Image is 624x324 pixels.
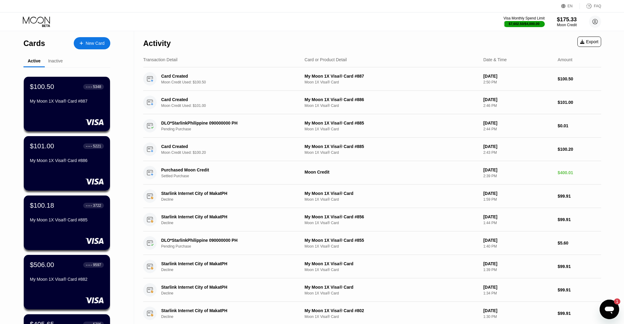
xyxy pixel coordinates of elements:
[161,268,302,272] div: Decline
[93,85,101,89] div: 5348
[143,278,601,302] div: Starlink Internet City of MakatPHDeclineMy Moon 1X Visa® CardMoon 1X Visa® Card[DATE]1:34 PM$99.91
[48,58,63,63] div: Inactive
[24,255,110,309] div: $506.00● ● ● ●9597My Moon 1X Visa® Card #882
[305,170,479,174] div: Moon Credit
[558,264,601,269] div: $99.91
[143,114,601,138] div: DLO*StarlinkPhilippine 090000000 PHPending PurchaseMy Moon 1X Visa® Card #885Moon 1X Visa® Card[D...
[143,57,177,62] div: Transaction Detail
[483,221,553,225] div: 1:44 PM
[483,104,553,108] div: 2:46 PM
[143,138,601,161] div: Card CreatedMoon Credit Used: $100.20My Moon 1X Visa® Card #885Moon 1X Visa® Card[DATE]2:43 PM$10...
[23,39,45,48] div: Cards
[161,291,302,295] div: Decline
[483,244,553,248] div: 1:40 PM
[86,86,92,88] div: ● ● ● ●
[161,238,292,243] div: DLO*StarlinkPhilippine 090000000 PH
[483,191,553,196] div: [DATE]
[577,37,601,47] div: Export
[305,127,479,131] div: Moon 1X Visa® Card
[143,39,171,48] div: Activity
[483,291,553,295] div: 1:34 PM
[557,23,577,27] div: Moon Credit
[558,170,601,175] div: $400.01
[93,144,101,148] div: 5221
[558,194,601,199] div: $99.91
[30,261,54,269] div: $506.00
[305,197,479,202] div: Moon 1X Visa® Card
[608,298,620,305] iframe: Number of unread messages
[93,263,101,267] div: 9597
[305,268,479,272] div: Moon 1X Visa® Card
[305,191,479,196] div: My Moon 1X Visa® Card
[30,83,54,91] div: $100.50
[143,208,601,231] div: Starlink Internet City of MakatPHDeclineMy Moon 1X Visa® Card #856Moon 1X Visa® Card[DATE]1:44 PM...
[86,41,105,46] div: New Card
[558,57,572,62] div: Amount
[305,57,347,62] div: Card or Product Detail
[305,121,479,125] div: My Moon 1X Visa® Card #885
[161,214,292,219] div: Starlink Internet City of MakatPH
[594,4,601,8] div: FAQ
[561,3,580,9] div: EN
[143,185,601,208] div: Starlink Internet City of MakatPHDeclineMy Moon 1X Visa® CardMoon 1X Visa® Card[DATE]1:59 PM$99.91
[30,142,54,150] div: $101.00
[305,291,479,295] div: Moon 1X Visa® Card
[580,3,601,9] div: FAQ
[93,203,101,208] div: 3722
[483,57,507,62] div: Date & Time
[305,238,479,243] div: My Moon 1X Visa® Card #855
[161,150,302,155] div: Moon Credit Used: $100.20
[143,67,601,91] div: Card CreatedMoon Credit Used: $100.50My Moon 1X Visa® Card #887Moon 1X Visa® Card[DATE]2:50 PM$10...
[305,261,479,266] div: My Moon 1X Visa® Card
[161,127,302,131] div: Pending Purchase
[305,104,479,108] div: Moon 1X Visa® Card
[24,195,110,250] div: $100.18● ● ● ●3722My Moon 1X Visa® Card #885
[74,37,110,49] div: New Card
[161,121,292,125] div: DLO*StarlinkPhilippine 090000000 PH
[161,285,292,290] div: Starlink Internet City of MakatPH
[161,174,302,178] div: Settled Purchase
[483,121,553,125] div: [DATE]
[580,39,598,44] div: Export
[161,104,302,108] div: Moon Credit Used: $101.00
[483,268,553,272] div: 1:39 PM
[143,161,601,185] div: Purchased Moon CreditSettled PurchaseMoon Credit[DATE]2:39 PM$400.01
[503,16,544,27] div: Visa Monthly Spend Limit$7,602.50/$4,000.00
[558,76,601,81] div: $100.50
[558,100,601,105] div: $101.00
[161,74,292,79] div: Card Created
[483,174,553,178] div: 2:39 PM
[600,300,619,319] iframe: Button to launch messaging window, 1 unread message
[24,77,110,131] div: $100.50● ● ● ●5348My Moon 1X Visa® Card #887
[483,97,553,102] div: [DATE]
[557,16,577,27] div: $175.33Moon Credit
[503,16,544,20] div: Visa Monthly Spend Limit
[30,99,104,104] div: My Moon 1X Visa® Card #887
[30,217,104,222] div: My Moon 1X Visa® Card #885
[558,217,601,222] div: $99.91
[161,80,302,84] div: Moon Credit Used: $100.50
[305,74,479,79] div: My Moon 1X Visa® Card #887
[161,221,302,225] div: Decline
[305,80,479,84] div: Moon 1X Visa® Card
[161,144,292,149] div: Card Created
[483,150,553,155] div: 2:43 PM
[161,97,292,102] div: Card Created
[86,205,92,206] div: ● ● ● ●
[161,308,292,313] div: Starlink Internet City of MakatPH
[483,315,553,319] div: 1:30 PM
[483,214,553,219] div: [DATE]
[161,244,302,248] div: Pending Purchase
[161,197,302,202] div: Decline
[305,285,479,290] div: My Moon 1X Visa® Card
[161,167,292,172] div: Purchased Moon Credit
[568,4,573,8] div: EN
[143,91,601,114] div: Card CreatedMoon Credit Used: $101.00My Moon 1X Visa® Card #886Moon 1X Visa® Card[DATE]2:46 PM$10...
[557,16,577,23] div: $175.33
[143,231,601,255] div: DLO*StarlinkPhilippine 090000000 PHPending PurchaseMy Moon 1X Visa® Card #855Moon 1X Visa® Card[D...
[28,58,41,63] div: Active
[483,308,553,313] div: [DATE]
[509,22,540,26] div: $7,602.50 / $4,000.00
[483,167,553,172] div: [DATE]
